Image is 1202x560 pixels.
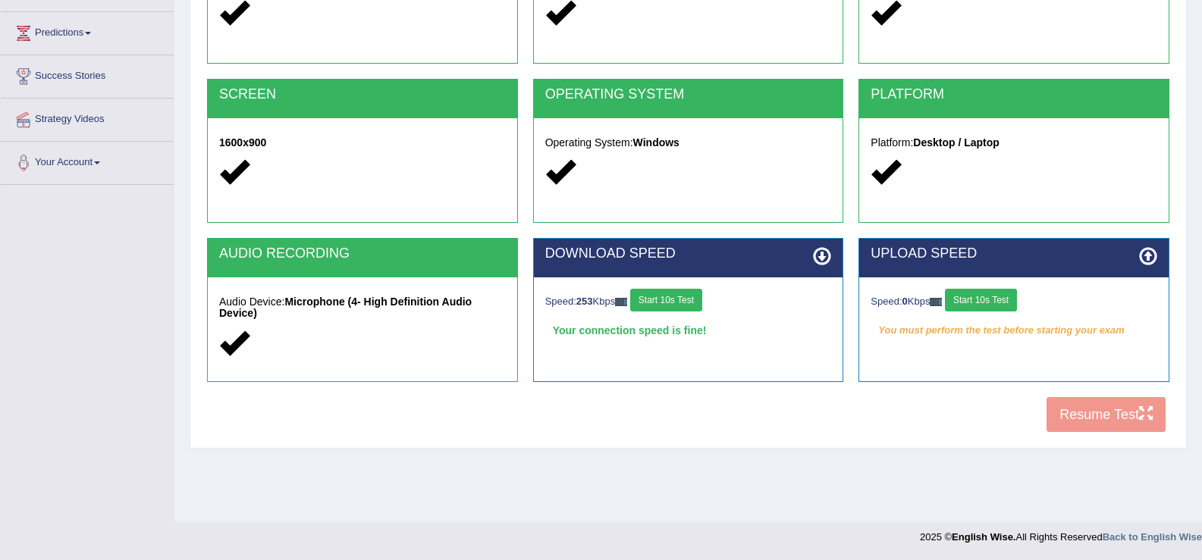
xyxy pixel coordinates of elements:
[1,99,174,136] a: Strategy Videos
[219,246,506,261] h2: AUDIO RECORDING
[1,55,174,93] a: Success Stories
[913,136,1000,149] strong: Desktop / Laptop
[219,296,506,320] h5: Audio Device:
[615,298,627,306] img: ajax-loader-fb-connection.gif
[871,319,1157,342] em: You must perform the test before starting your exam
[545,246,832,261] h2: DOWNLOAD SPEED
[630,289,702,311] button: Start 10s Test
[545,289,832,315] div: Speed: Kbps
[576,296,593,307] strong: 253
[871,246,1157,261] h2: UPLOAD SPEED
[545,87,832,102] h2: OPERATING SYSTEM
[871,289,1157,315] div: Speed: Kbps
[871,137,1157,149] h5: Platform:
[545,137,832,149] h5: Operating System:
[920,522,1202,544] div: 2025 © All Rights Reserved
[952,531,1015,543] strong: English Wise.
[902,296,908,307] strong: 0
[545,319,832,342] div: Your connection speed is fine!
[219,87,506,102] h2: SCREEN
[1,142,174,180] a: Your Account
[219,296,472,319] strong: Microphone (4- High Definition Audio Device)
[633,136,679,149] strong: Windows
[1,12,174,50] a: Predictions
[219,136,266,149] strong: 1600x900
[945,289,1017,311] button: Start 10s Test
[1103,531,1202,543] a: Back to English Wise
[930,298,942,306] img: ajax-loader-fb-connection.gif
[871,87,1157,102] h2: PLATFORM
